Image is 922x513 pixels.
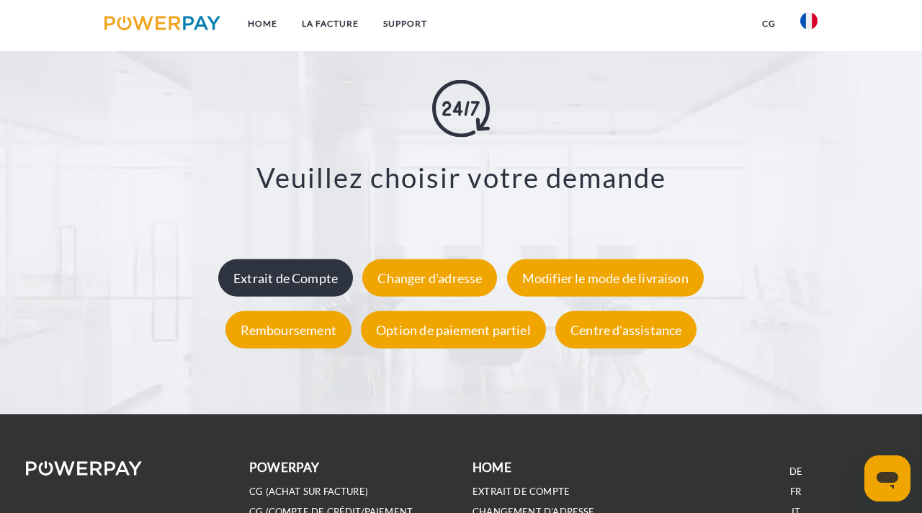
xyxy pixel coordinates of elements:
[552,322,700,338] a: Centre d'assistance
[218,259,353,297] div: Extrait de Compte
[507,259,704,297] div: Modifier le mode de livraison
[359,270,501,286] a: Changer d'adresse
[222,322,355,338] a: Remboursement
[236,11,290,37] a: Home
[789,465,802,478] a: DE
[750,11,788,37] a: CG
[555,311,697,349] div: Centre d'assistance
[104,16,220,30] img: logo-powerpay.svg
[371,11,439,37] a: Support
[864,455,910,501] iframe: Bouton de lancement de la fenêtre de messagerie
[432,80,490,138] img: online-shopping.svg
[790,486,801,498] a: FR
[473,486,570,498] a: EXTRAIT DE COMPTE
[249,460,319,475] b: POWERPAY
[249,486,368,498] a: CG (achat sur facture)
[64,161,858,195] h3: Veuillez choisir votre demande
[290,11,371,37] a: LA FACTURE
[26,461,142,476] img: logo-powerpay-white.svg
[225,311,352,349] div: Remboursement
[503,270,707,286] a: Modifier le mode de livraison
[361,311,546,349] div: Option de paiement partiel
[215,270,357,286] a: Extrait de Compte
[800,12,818,30] img: fr
[473,460,511,475] b: Home
[357,322,550,338] a: Option de paiement partiel
[362,259,497,297] div: Changer d'adresse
